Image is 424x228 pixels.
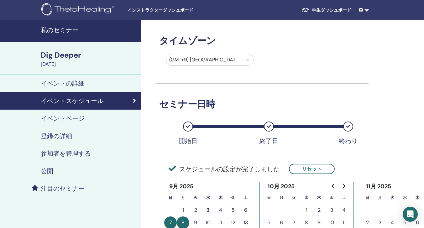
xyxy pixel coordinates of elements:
[297,4,356,16] a: 学生ダッシュボード
[403,207,418,222] div: Open Intercom Messenger
[164,191,177,204] th: 日曜日
[41,3,116,17] img: logo.png
[189,191,202,204] th: 火曜日
[332,137,364,145] div: 終わり
[169,164,280,174] span: スケジュールの設定が完了しました
[361,191,374,204] th: 日曜日
[338,180,348,192] button: Go to next month
[41,150,91,157] h4: 参加者を管理する
[41,26,137,34] h4: 私のセミナー
[189,204,202,216] button: 2
[300,204,313,216] button: 1
[328,180,338,192] button: Go to previous month
[302,7,309,13] img: graduation-cap-white.svg
[300,191,313,204] th: 水曜日
[214,191,227,204] th: 木曜日
[253,137,285,145] div: 終了日
[239,204,252,216] button: 6
[41,80,85,87] h4: イベントの詳細
[202,204,214,216] button: 3
[177,191,189,204] th: 月曜日
[128,7,222,13] span: インストラクターダッシュボード
[41,97,103,105] h4: イベントスケジュール
[361,182,396,191] div: 11月 2025
[164,182,199,191] div: 9月 2025
[155,99,369,110] h3: セミナー日時
[239,191,252,204] th: 土曜日
[37,50,141,68] a: Dig Deeper[DATE]
[202,191,214,204] th: 水曜日
[386,191,399,204] th: 火曜日
[214,204,227,216] button: 4
[313,191,325,204] th: 木曜日
[275,191,288,204] th: 月曜日
[41,60,137,68] div: [DATE]
[155,35,369,46] h3: タイムゾーン
[177,204,189,216] button: 1
[338,204,350,216] button: 4
[41,132,72,140] h4: 登録の詳細
[41,50,137,60] div: Dig Deeper
[289,164,335,174] button: リセット
[288,191,300,204] th: 火曜日
[172,137,204,145] div: 開始日
[325,191,338,204] th: 金曜日
[227,204,239,216] button: 5
[263,191,275,204] th: 日曜日
[338,191,350,204] th: 土曜日
[313,204,325,216] button: 2
[325,204,338,216] button: 3
[41,115,85,122] h4: イベントページ
[399,191,411,204] th: 水曜日
[41,185,85,192] h4: 注目のセミナー
[374,191,386,204] th: 月曜日
[263,182,300,191] div: 10月 2025
[227,191,239,204] th: 金曜日
[411,191,424,204] th: 木曜日
[41,167,53,175] h4: 公開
